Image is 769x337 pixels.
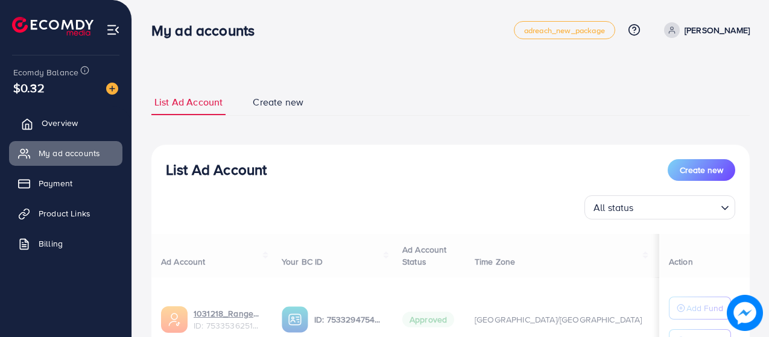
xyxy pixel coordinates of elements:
a: Billing [9,231,122,256]
h3: List Ad Account [166,161,267,178]
p: [PERSON_NAME] [685,23,750,37]
span: My ad accounts [39,147,100,159]
button: Create new [668,159,735,181]
span: Create new [253,95,303,109]
img: menu [106,23,120,37]
span: Product Links [39,207,90,219]
span: adreach_new_package [524,27,605,34]
img: image [727,295,763,331]
span: Billing [39,238,63,250]
span: All status [591,199,636,216]
a: Payment [9,171,122,195]
input: Search for option [638,197,716,216]
span: $0.32 [13,79,45,96]
img: logo [12,17,93,36]
a: [PERSON_NAME] [659,22,750,38]
a: My ad accounts [9,141,122,165]
span: Ecomdy Balance [13,66,78,78]
a: Overview [9,111,122,135]
span: List Ad Account [154,95,223,109]
span: Payment [39,177,72,189]
a: adreach_new_package [514,21,615,39]
img: image [106,83,118,95]
div: Search for option [584,195,735,219]
span: Overview [42,117,78,129]
span: Create new [680,164,723,176]
h3: My ad accounts [151,22,264,39]
a: Product Links [9,201,122,225]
